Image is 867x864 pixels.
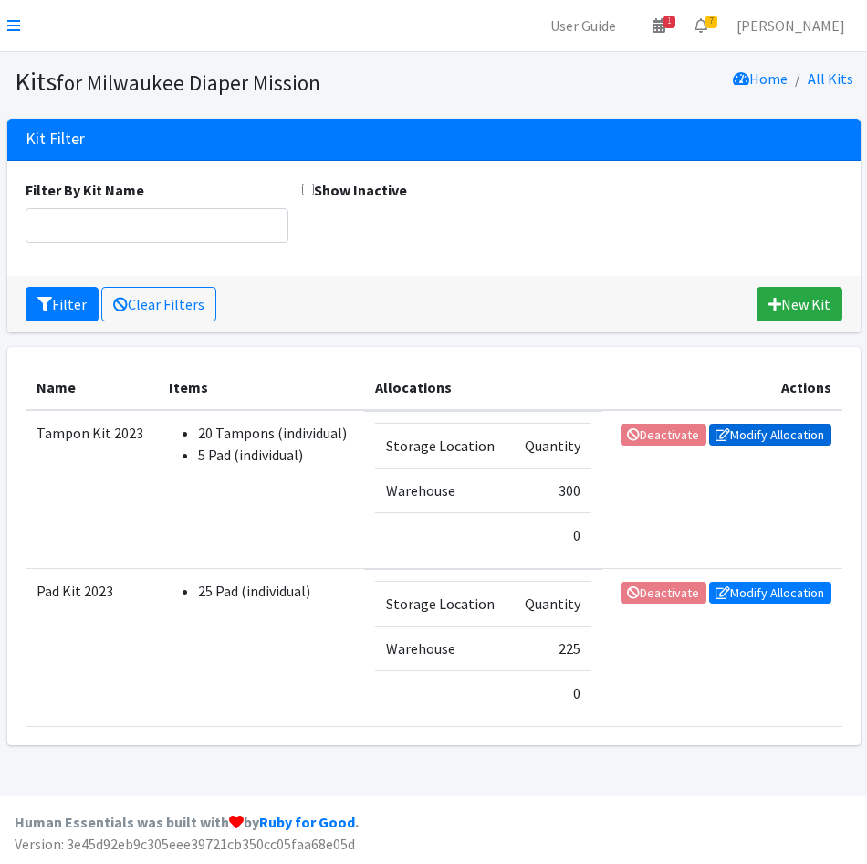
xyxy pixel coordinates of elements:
[259,813,355,831] a: Ruby for Good
[26,130,85,149] h3: Kit Filter
[302,179,407,201] label: Show Inactive
[198,444,353,466] li: 5 Pad (individual)
[57,69,320,96] small: for Milwaukee Diaper Mission
[26,287,99,321] button: Filter
[302,184,314,195] input: Show Inactive
[375,581,510,626] td: Storage Location
[375,468,510,512] td: Warehouse
[536,7,631,44] a: User Guide
[638,7,680,44] a: 1
[808,69,853,88] a: All Kits
[709,424,831,446] a: Modify Allocation
[705,16,717,28] span: 7
[15,835,355,853] span: Version: 3e45d92eb9c305eee39721cb350cc05faa68e05d
[15,813,359,831] strong: Human Essentials was built with by .
[709,582,831,604] a: Modify Allocation
[510,581,590,626] td: Quantity
[26,179,144,201] label: Filter By Kit Name
[722,7,860,44] a: [PERSON_NAME]
[26,365,159,410] th: Name
[663,16,675,28] span: 1
[198,580,353,602] li: 25 Pad (individual)
[757,287,842,321] a: New Kit
[602,365,842,410] th: Actions
[510,468,590,512] td: 300
[158,365,364,410] th: Items
[364,365,601,410] th: Allocations
[26,410,159,569] td: Tampon Kit 2023
[510,626,590,670] td: 225
[101,287,216,321] a: Clear Filters
[26,569,159,727] td: Pad Kit 2023
[510,670,590,715] td: 0
[198,422,353,444] li: 20 Tampons (individual)
[510,512,590,557] td: 0
[375,423,510,468] td: Storage Location
[375,626,510,670] td: Warehouse
[510,423,590,468] td: Quantity
[15,66,427,98] h1: Kits
[733,69,788,88] a: Home
[680,7,722,44] a: 7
